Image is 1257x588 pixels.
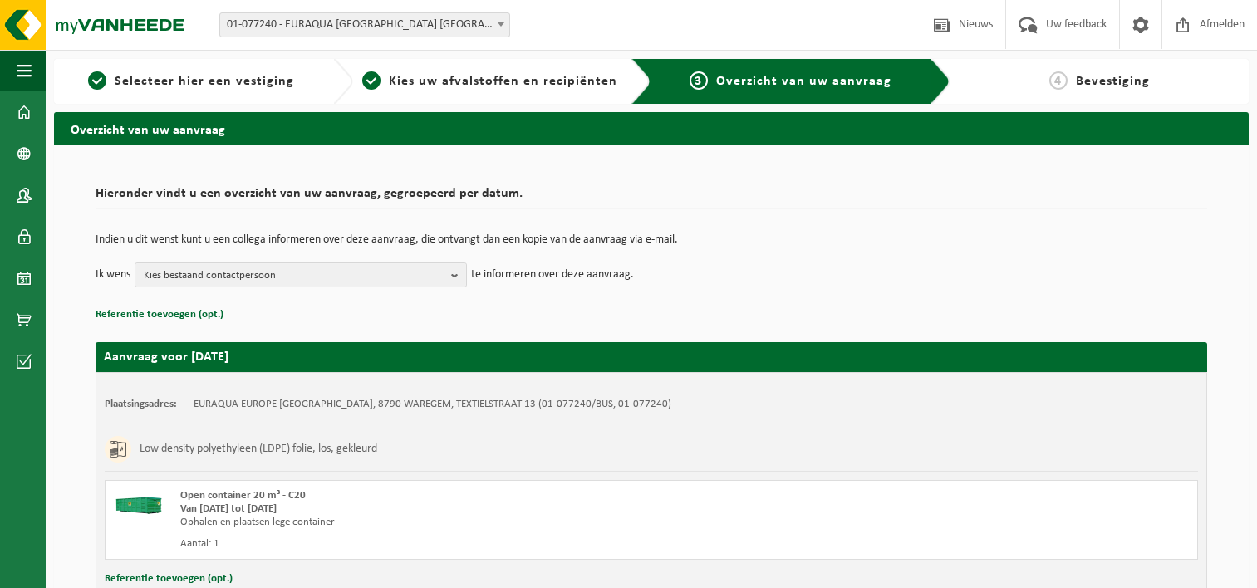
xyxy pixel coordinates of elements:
span: Kies uw afvalstoffen en recipiënten [389,75,617,88]
h2: Overzicht van uw aanvraag [54,112,1249,145]
span: Open container 20 m³ - C20 [180,490,306,501]
span: Overzicht van uw aanvraag [716,75,891,88]
span: 01-077240 - EURAQUA EUROPE NV - WAREGEM [219,12,510,37]
button: Referentie toevoegen (opt.) [96,304,223,326]
span: Bevestiging [1076,75,1150,88]
span: 1 [88,71,106,90]
strong: Aanvraag voor [DATE] [104,350,228,364]
span: 01-077240 - EURAQUA EUROPE NV - WAREGEM [220,13,509,37]
p: te informeren over deze aanvraag. [471,262,634,287]
button: Kies bestaand contactpersoon [135,262,467,287]
img: HK-XC-20-GN-00.png [114,489,164,514]
td: EURAQUA EUROPE [GEOGRAPHIC_DATA], 8790 WAREGEM, TEXTIELSTRAAT 13 (01-077240/BUS, 01-077240) [194,398,671,411]
p: Indien u dit wenst kunt u een collega informeren over deze aanvraag, die ontvangt dan een kopie v... [96,234,1207,246]
h3: Low density polyethyleen (LDPE) folie, los, gekleurd [140,436,377,463]
h2: Hieronder vindt u een overzicht van uw aanvraag, gegroepeerd per datum. [96,187,1207,209]
span: 4 [1049,71,1068,90]
strong: Plaatsingsadres: [105,399,177,409]
strong: Van [DATE] tot [DATE] [180,503,277,514]
span: Kies bestaand contactpersoon [144,263,444,288]
div: Aantal: 1 [180,537,718,551]
a: 2Kies uw afvalstoffen en recipiënten [361,71,619,91]
span: 2 [362,71,381,90]
span: Selecteer hier een vestiging [115,75,294,88]
p: Ik wens [96,262,130,287]
div: Ophalen en plaatsen lege container [180,516,718,529]
span: 3 [690,71,708,90]
a: 1Selecteer hier een vestiging [62,71,320,91]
